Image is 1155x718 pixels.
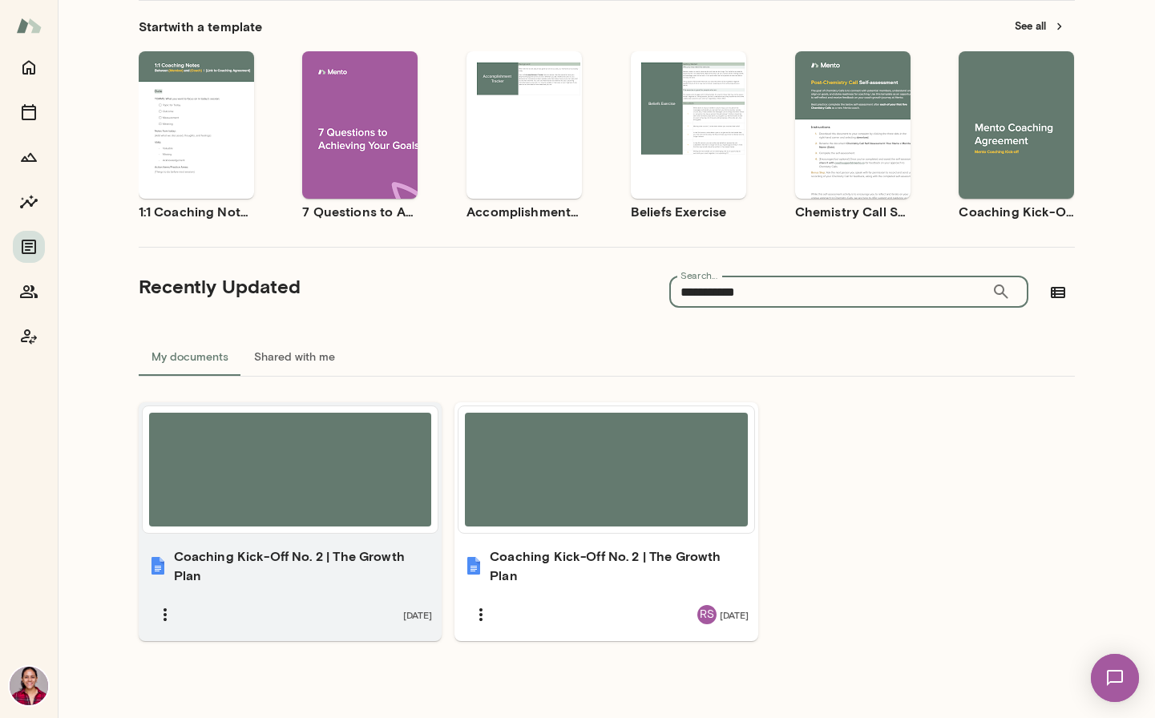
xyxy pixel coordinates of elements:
[697,605,717,624] div: RS
[174,547,433,585] h6: Coaching Kick-Off No. 2 | The Growth Plan
[241,337,348,376] button: Shared with me
[139,337,1075,376] div: documents tabs
[13,231,45,263] button: Documents
[631,202,746,221] h6: Beliefs Exercise
[139,17,263,36] h6: Start with a template
[720,608,749,621] span: [DATE]
[148,556,168,575] img: Coaching Kick-Off No. 2 | The Growth Plan
[795,202,911,221] h6: Chemistry Call Self-Assessment [Coaches only]
[490,547,749,585] h6: Coaching Kick-Off No. 2 | The Growth Plan
[403,608,432,621] span: [DATE]
[1005,14,1075,38] button: See all
[959,202,1074,221] h6: Coaching Kick-Off | Coaching Agreement
[16,10,42,41] img: Mento
[680,268,717,282] label: Search...
[13,186,45,218] button: Insights
[139,273,301,299] h5: Recently Updated
[302,202,418,221] h6: 7 Questions to Achieving Your Goals
[139,337,241,376] button: My documents
[13,141,45,173] button: Growth Plan
[466,202,582,221] h6: Accomplishment Tracker
[13,321,45,353] button: Coach app
[13,51,45,83] button: Home
[13,276,45,308] button: Members
[139,202,254,221] h6: 1:1 Coaching Notes
[13,96,45,128] button: Sessions
[10,667,48,705] img: Siddhi Sundar
[464,556,483,575] img: Coaching Kick-Off No. 2 | The Growth Plan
